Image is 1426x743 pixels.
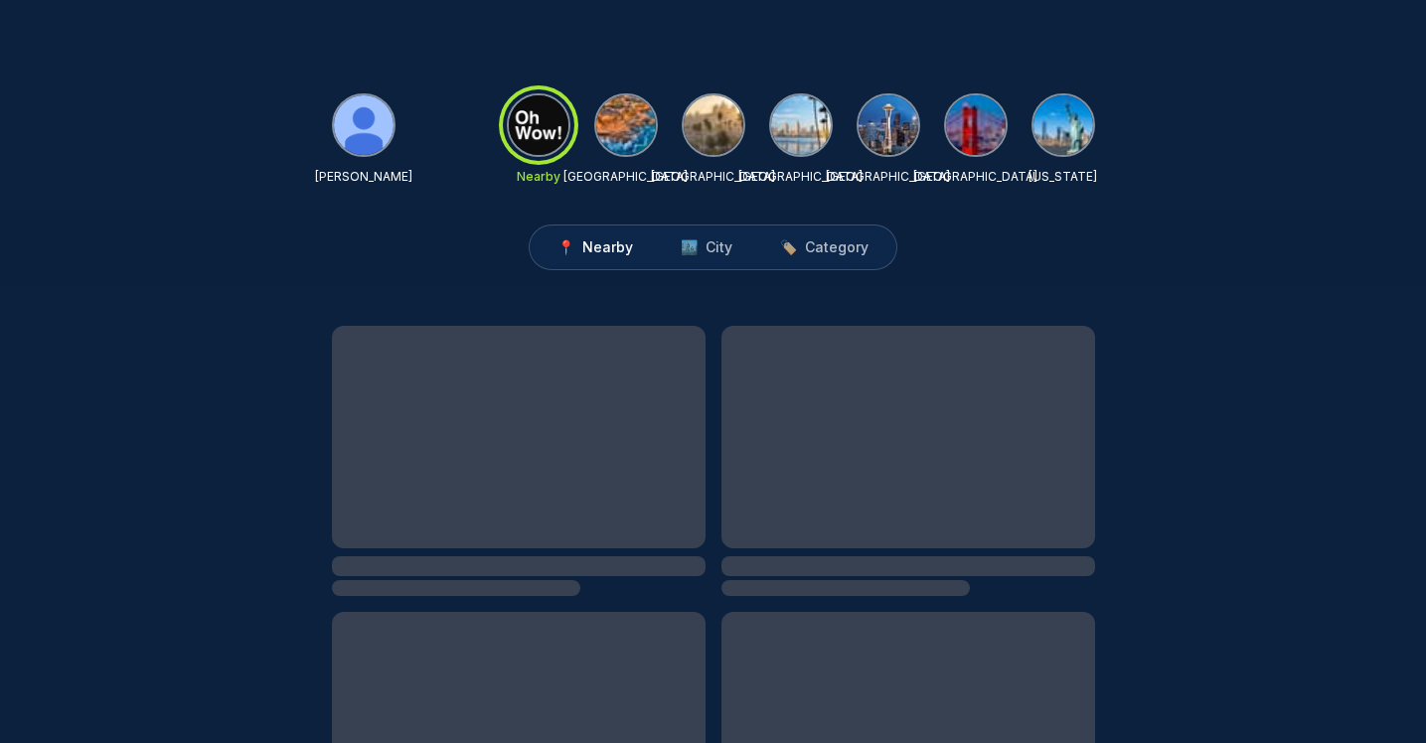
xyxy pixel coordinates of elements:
span: Nearby [582,237,633,257]
span: 🏙️ [681,237,698,257]
span: City [706,237,732,257]
p: [GEOGRAPHIC_DATA] [826,169,950,185]
span: Category [805,237,869,257]
p: [PERSON_NAME] [315,169,412,185]
p: Nearby [517,169,560,185]
p: [GEOGRAPHIC_DATA] [651,169,775,185]
img: San Francisco [946,95,1006,155]
span: 📍 [557,237,574,257]
button: 🏷️Category [756,229,892,265]
span: 🏷️ [780,237,797,257]
p: [GEOGRAPHIC_DATA] [738,169,863,185]
button: 📍Nearby [534,229,657,265]
img: Matthew Miller [334,95,394,155]
img: Los Angeles [684,95,743,155]
img: Seattle [859,95,918,155]
p: [GEOGRAPHIC_DATA] [563,169,688,185]
button: 🏙️City [657,229,756,265]
img: Orange County [596,95,656,155]
img: San Diego [771,95,831,155]
p: [GEOGRAPHIC_DATA] [913,169,1037,185]
img: New York [1033,95,1093,155]
p: [US_STATE] [1029,169,1097,185]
